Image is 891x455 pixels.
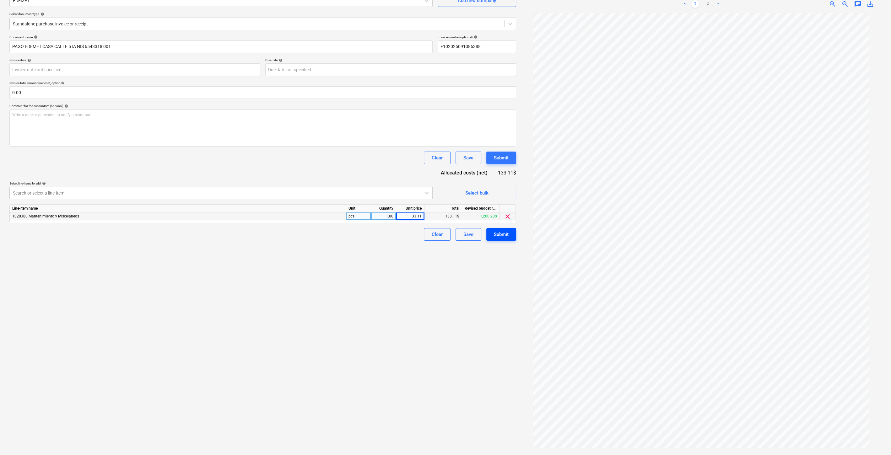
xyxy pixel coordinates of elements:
[399,212,422,220] div: 133.11
[10,205,346,212] div: Line-item name
[435,169,498,176] div: Allocated costs (net)
[860,425,891,455] iframe: Chat Widget
[867,0,874,8] span: save_alt
[854,0,861,8] span: chat
[278,58,283,62] span: help
[374,212,393,220] div: 1.00
[9,58,260,62] div: Invoice date
[63,104,68,108] span: help
[265,58,516,62] div: Due date
[498,169,516,176] div: 133.11$
[681,0,689,8] a: Previous page
[265,63,516,76] input: Due date not specified
[456,152,481,164] button: Save
[424,205,462,212] div: Total
[9,86,516,99] input: Invoice total amount (net cost, optional)
[26,58,31,62] span: help
[371,205,396,212] div: Quantity
[472,35,478,39] span: help
[841,0,849,8] span: zoom_out
[456,228,481,241] button: Save
[9,40,433,53] input: Document name
[463,230,473,238] div: Save
[9,35,433,39] div: Document name
[691,0,699,8] a: Page 1 is your current page
[12,214,79,218] span: 1020380 Mantenimiento y Misceláneos
[9,104,516,108] div: Comment for the accountant (optional)
[860,425,891,455] div: Widget de chat
[829,0,836,8] span: zoom_in
[465,189,489,197] div: Select bulk
[424,212,462,220] div: 133.11$
[438,40,516,53] input: Invoice number
[438,187,516,199] button: Select bulk
[9,63,260,76] input: Invoice date not specified
[504,213,511,220] span: clear
[396,205,424,212] div: Unit price
[33,35,38,39] span: help
[494,154,509,162] div: Submit
[432,230,443,238] div: Clear
[39,12,44,16] span: help
[486,228,516,241] button: Submit
[346,205,371,212] div: Unit
[424,152,451,164] button: Clear
[494,230,509,238] div: Submit
[346,212,371,220] div: pcs
[9,12,516,16] div: Select document type
[462,212,500,220] div: 1,260.20$
[41,181,46,185] span: help
[9,81,516,86] p: Invoice total amount (net cost, optional)
[462,205,500,212] div: Revised budget remaining
[432,154,443,162] div: Clear
[486,152,516,164] button: Submit
[704,0,711,8] a: Page 2
[463,154,473,162] div: Save
[438,35,516,39] div: Invoice number (optional)
[424,228,451,241] button: Clear
[714,0,721,8] a: Next page
[9,181,433,185] div: Select line-items to add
